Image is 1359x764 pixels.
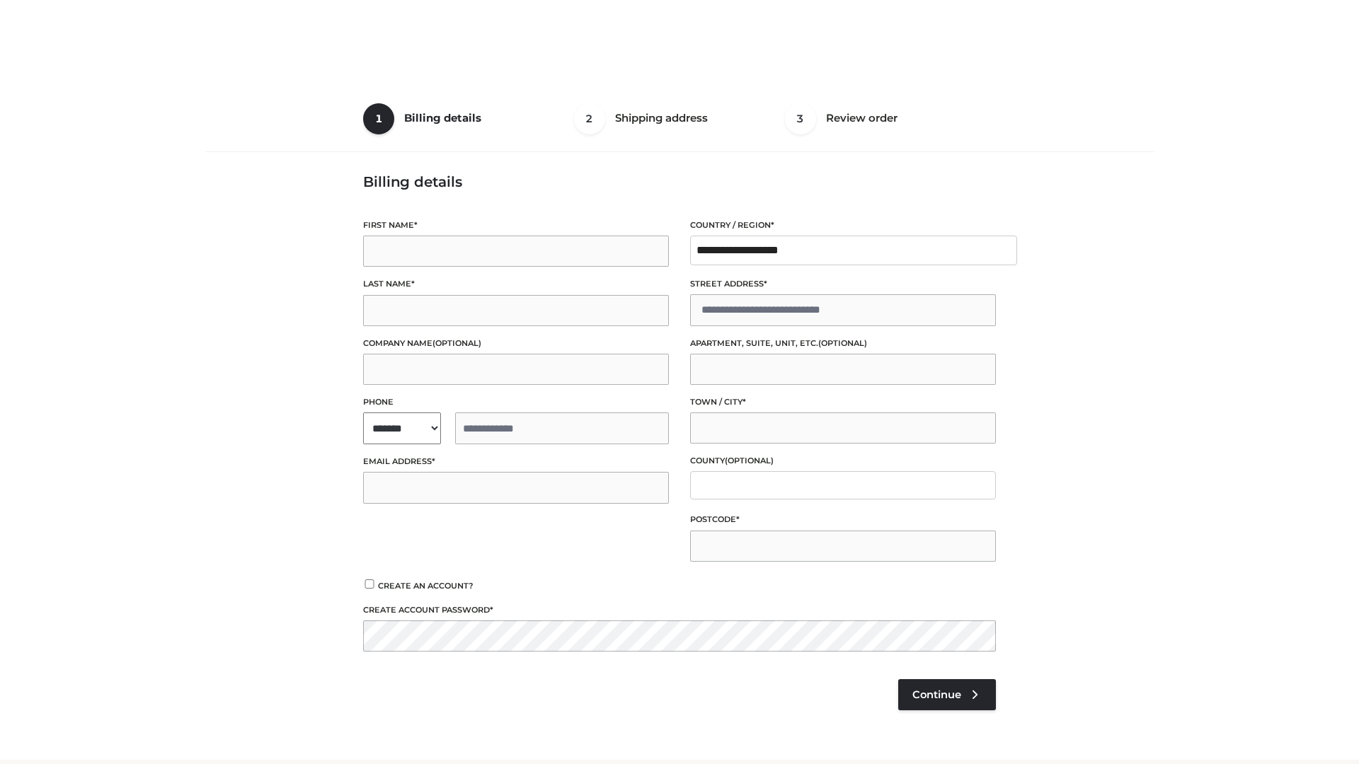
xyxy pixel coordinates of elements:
label: Last name [363,277,669,291]
span: 1 [363,103,394,134]
a: Continue [898,679,996,710]
label: County [690,454,996,468]
span: Continue [912,688,961,701]
label: Apartment, suite, unit, etc. [690,337,996,350]
span: 3 [785,103,816,134]
label: Country / Region [690,219,996,232]
span: Create an account? [378,581,474,591]
label: Phone [363,395,669,409]
span: Review order [826,111,898,125]
span: (optional) [725,456,774,465]
label: First name [363,219,669,232]
span: 2 [574,103,605,134]
span: (optional) [432,338,481,348]
h3: Billing details [363,173,996,190]
span: (optional) [818,338,867,348]
label: Street address [690,277,996,291]
label: Town / City [690,395,996,409]
label: Email address [363,455,669,468]
input: Create an account? [363,579,376,589]
label: Postcode [690,513,996,526]
label: Create account password [363,603,996,617]
label: Company name [363,337,669,350]
span: Billing details [404,111,481,125]
span: Shipping address [615,111,708,125]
